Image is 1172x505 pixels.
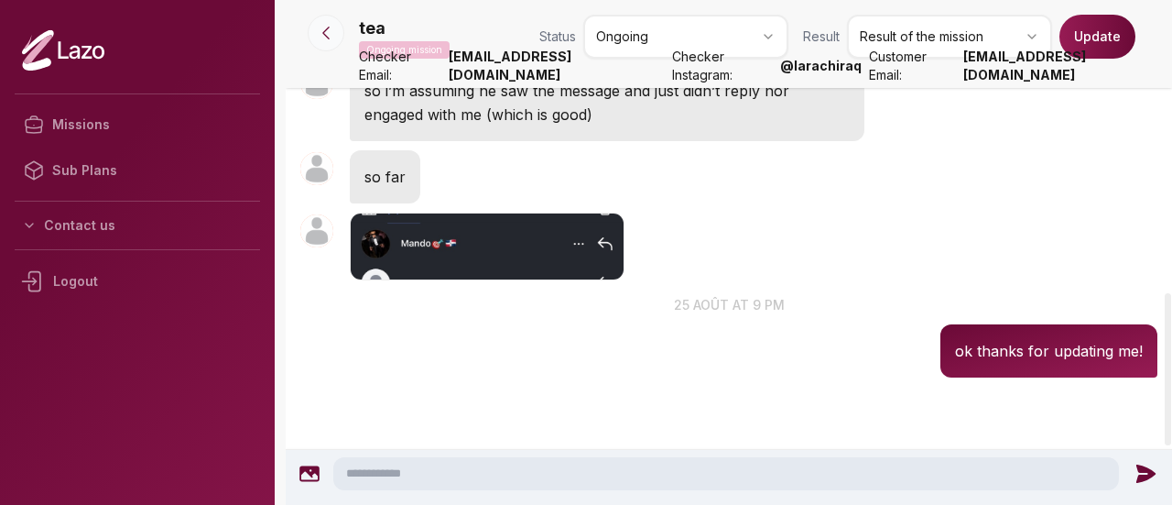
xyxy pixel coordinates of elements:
a: Missions [15,102,260,148]
button: Update [1059,15,1135,59]
img: User avatar [300,214,333,247]
img: User avatar [300,152,333,185]
p: 25 août at 9 pm [286,295,1172,314]
span: Status [539,27,576,46]
span: Checker Email: [359,48,441,84]
p: tea [359,16,385,41]
span: Customer Email: [869,48,956,84]
p: ok thanks for updating me! [955,339,1143,363]
span: Result [803,27,840,46]
p: so i’m assuming he saw the message and just didn’t reply nor engaged with me (which is good) [364,79,850,126]
button: Contact us [15,209,260,242]
a: Sub Plans [15,148,260,193]
strong: @ larachiraq [780,57,862,75]
span: Checker Instagram: [672,48,773,84]
p: Ongoing mission [359,41,450,59]
p: so far [364,165,406,189]
strong: [EMAIL_ADDRESS][DOMAIN_NAME] [449,48,665,84]
div: Logout [15,258,260,305]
